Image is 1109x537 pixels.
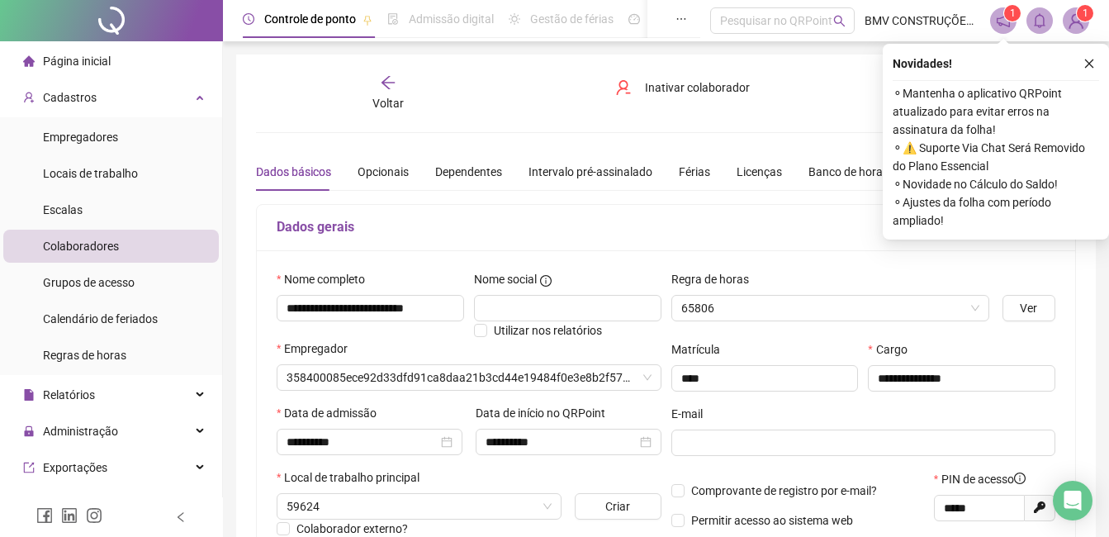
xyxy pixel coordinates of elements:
[43,91,97,104] span: Cadastros
[679,163,710,181] div: Férias
[277,404,387,422] label: Data de admissão
[628,13,640,25] span: dashboard
[43,131,118,144] span: Empregadores
[881,74,968,101] button: Salvar
[435,163,502,181] div: Dependentes
[296,522,408,535] span: Colaborador externo?
[287,365,652,390] span: 358400085ece92d33dfd91ca8daa21b3cd44e19484f0e3e8b2f57b6bc4442f59
[941,470,1026,488] span: PIN de acesso
[1083,7,1088,19] span: 1
[996,13,1011,28] span: notification
[691,484,877,497] span: Comprovante de registro por e-mail?
[671,405,713,423] label: E-mail
[615,79,632,96] span: user-delete
[893,175,1099,193] span: ⚬ Novidade no Cálculo do Saldo!
[43,276,135,289] span: Grupos de acesso
[605,497,630,516] span: Criar
[86,507,102,524] span: instagram
[808,163,889,181] div: Banco de horas
[1010,7,1016,19] span: 1
[43,203,83,216] span: Escalas
[277,340,358,358] label: Empregador
[277,270,376,288] label: Nome completo
[1083,58,1095,69] span: close
[893,84,1099,139] span: ⚬ Mantenha o aplicativo QRPoint atualizado para evitar erros na assinatura da folha!
[474,270,537,288] span: Nome social
[23,462,35,473] span: export
[43,349,126,362] span: Regras de horas
[387,13,399,25] span: file-done
[23,425,35,437] span: lock
[868,340,917,359] label: Cargo
[540,275,552,287] span: info-circle
[36,507,53,524] span: facebook
[833,15,846,27] span: search
[603,74,762,101] button: Inativar colaborador
[681,296,979,321] span: 65806
[1014,473,1026,484] span: info-circle
[494,324,602,337] span: Utilizar nos relatórios
[264,12,356,26] span: Controle de ponto
[865,12,980,30] span: BMV CONSTRUÇÕES E INCORPORAÇÕES
[277,217,1055,237] h5: Dados gerais
[1020,299,1037,317] span: Ver
[893,139,1099,175] span: ⚬ ⚠️ Suporte Via Chat Será Removido do Plano Essencial
[671,340,731,359] label: Matrícula
[1002,295,1055,321] button: Ver
[43,388,95,402] span: Relatórios
[277,468,430,487] label: Local de trabalho principal
[1032,13,1047,28] span: bell
[43,240,119,253] span: Colaboradores
[43,312,158,326] span: Calendário de feriados
[1004,5,1021,21] sup: 1
[1053,481,1092,520] div: Open Intercom Messenger
[61,507,78,524] span: linkedin
[1077,5,1093,21] sup: Atualize o seu contato no menu Meus Dados
[575,493,661,520] button: Criar
[363,15,372,25] span: pushpin
[287,494,552,519] span: 59624
[175,511,187,523] span: left
[528,163,652,181] div: Intervalo pré-assinalado
[43,55,111,68] span: Página inicial
[737,163,782,181] div: Licenças
[893,193,1099,230] span: ⚬ Ajustes da folha com período ampliado!
[476,404,616,422] label: Data de início no QRPoint
[509,13,520,25] span: sun
[645,78,750,97] span: Inativar colaborador
[23,92,35,103] span: user-add
[409,12,494,26] span: Admissão digital
[23,389,35,401] span: file
[675,13,687,25] span: ellipsis
[671,270,760,288] label: Regra de horas
[372,97,404,110] span: Voltar
[43,167,138,180] span: Locais de trabalho
[243,13,254,25] span: clock-circle
[23,55,35,67] span: home
[43,461,107,474] span: Exportações
[380,74,396,91] span: arrow-left
[691,514,853,527] span: Permitir acesso ao sistema web
[358,163,409,181] div: Opcionais
[530,12,614,26] span: Gestão de férias
[1064,8,1088,33] img: 66634
[256,163,331,181] div: Dados básicos
[893,55,952,73] span: Novidades !
[43,425,118,438] span: Administração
